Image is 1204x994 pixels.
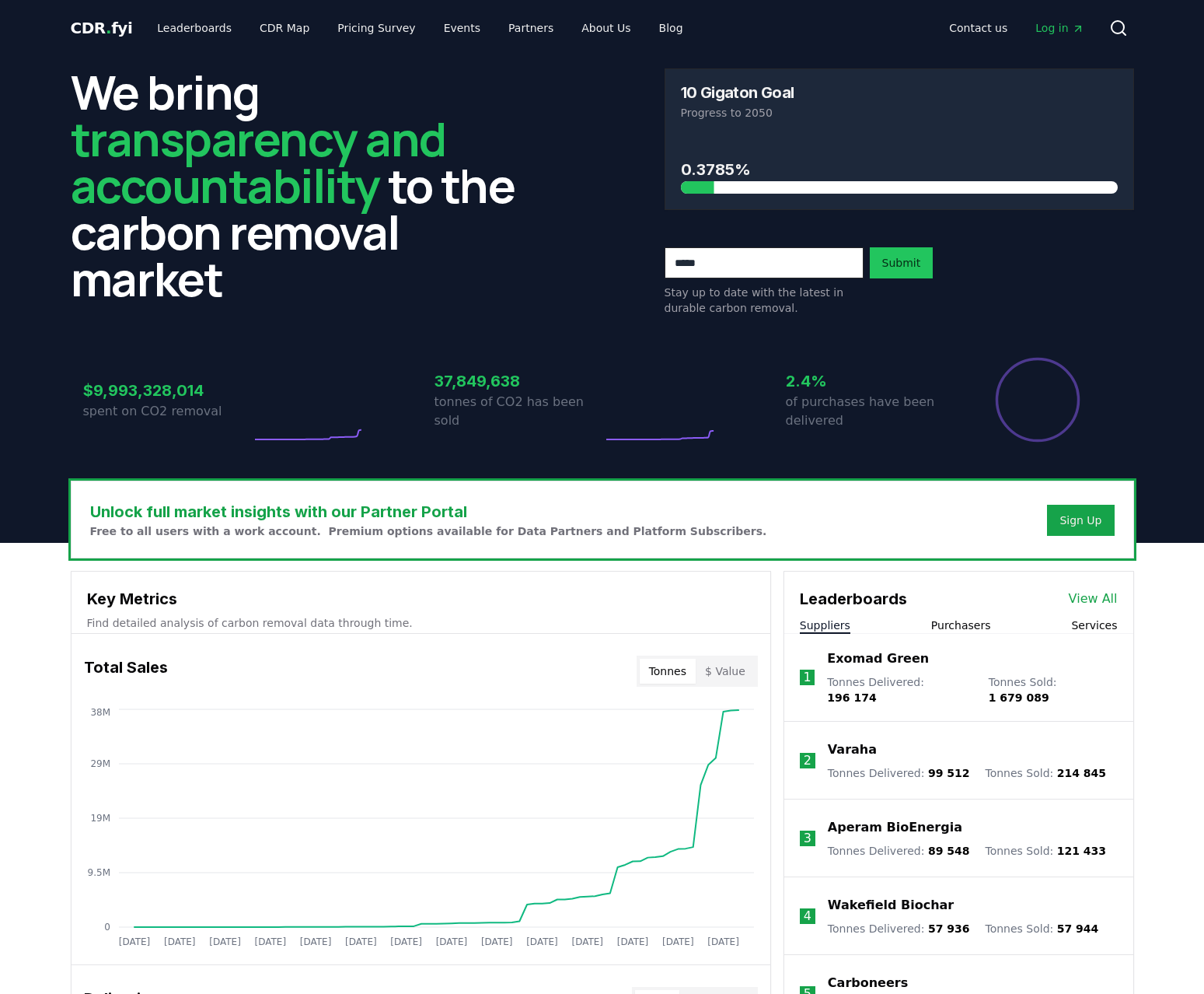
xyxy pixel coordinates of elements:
p: Find detailed analysis of carbon removal data through time. [87,615,755,631]
button: Services [1071,618,1117,633]
button: Sign Up [1047,505,1114,536]
p: of purchases have been delivered [786,393,954,430]
span: 214 845 [1057,767,1106,779]
a: CDR Map [247,14,322,42]
tspan: [DATE] [345,936,377,947]
a: About Us [569,14,643,42]
tspan: [DATE] [571,936,603,947]
p: 1 [804,668,811,687]
p: 4 [804,907,811,926]
p: Tonnes Sold : [985,765,1106,781]
p: Stay up to date with the latest in durable carbon removal. [665,285,864,316]
h2: We bring to the carbon removal market [71,68,540,302]
p: Progress to 2050 [681,105,1118,121]
h3: 0.3785% [681,158,1118,181]
span: 57 944 [1057,922,1099,935]
span: Log in [1035,20,1084,36]
button: Submit [870,247,934,278]
a: View All [1069,590,1118,608]
a: Blog [647,14,696,42]
tspan: [DATE] [616,936,648,947]
tspan: 19M [90,813,110,824]
nav: Main [937,14,1096,42]
span: 57 936 [928,922,970,935]
a: Log in [1023,14,1096,42]
a: Exomad Green [827,649,929,668]
a: Contact us [937,14,1020,42]
p: Tonnes Delivered : [828,921,970,936]
p: 3 [804,829,811,848]
h3: Total Sales [84,656,168,687]
tspan: [DATE] [118,936,150,947]
span: 121 433 [1057,845,1106,857]
div: Percentage of sales delivered [994,356,1081,443]
tspan: [DATE] [526,936,558,947]
tspan: [DATE] [390,936,422,947]
tspan: [DATE] [163,936,195,947]
h3: 37,849,638 [434,369,602,393]
span: 99 512 [928,767,970,779]
a: Leaderboards [145,14,244,42]
button: Tonnes [640,659,696,684]
a: Events [431,14,493,42]
p: Tonnes Delivered : [827,674,972,705]
p: Tonnes Sold : [985,921,1098,936]
p: Tonnes Sold : [985,843,1106,859]
h3: Leaderboards [800,587,907,611]
tspan: [DATE] [435,936,467,947]
nav: Main [145,14,695,42]
span: 89 548 [928,845,970,857]
button: Suppliers [800,618,850,633]
p: Free to all users with a work account. Premium options available for Data Partners and Platform S... [90,523,767,539]
p: Tonnes Sold : [989,674,1118,705]
a: Aperam BioEnergia [828,818,962,837]
a: CDR.fyi [71,17,133,39]
span: transparency and accountability [71,107,446,217]
tspan: 38M [90,707,110,718]
tspan: [DATE] [254,936,286,947]
a: Pricing Survey [325,14,428,42]
h3: $9,993,328,014 [83,379,251,402]
span: . [106,19,111,37]
h3: 2.4% [786,369,954,393]
h3: Unlock full market insights with our Partner Portal [90,500,767,523]
p: tonnes of CO2 has been sold [434,393,602,430]
tspan: [DATE] [707,936,739,947]
tspan: [DATE] [209,936,241,947]
span: 196 174 [827,691,876,704]
p: Tonnes Delivered : [828,843,970,859]
tspan: [DATE] [662,936,694,947]
p: 2 [804,751,811,770]
tspan: 0 [104,922,110,933]
h3: 10 Gigaton Goal [681,85,794,100]
p: Tonnes Delivered : [828,765,970,781]
tspan: 9.5M [87,867,110,878]
a: Carboneers [828,974,908,992]
span: CDR fyi [71,19,133,37]
p: spent on CO2 removal [83,402,251,421]
tspan: 29M [90,758,110,769]
a: Varaha [828,740,877,759]
button: $ Value [696,659,755,684]
a: Sign Up [1059,513,1101,528]
a: Wakefield Biochar [828,896,954,915]
a: Partners [496,14,566,42]
h3: Key Metrics [87,587,755,611]
span: 1 679 089 [989,691,1049,704]
button: Purchasers [931,618,991,633]
tspan: [DATE] [480,936,512,947]
tspan: [DATE] [299,936,331,947]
